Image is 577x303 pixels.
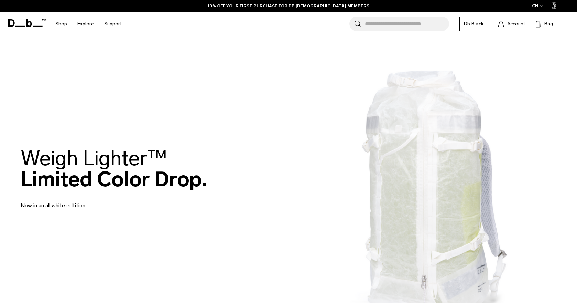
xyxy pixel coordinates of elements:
[208,3,369,9] a: 10% OFF YOUR FIRST PURCHASE FOR DB [DEMOGRAPHIC_DATA] MEMBERS
[498,20,525,28] a: Account
[535,20,553,28] button: Bag
[459,17,488,31] a: Db Black
[21,146,167,171] span: Weigh Lighter™
[507,20,525,28] span: Account
[77,12,94,36] a: Explore
[21,148,207,190] h2: Limited Color Drop.
[544,20,553,28] span: Bag
[21,193,186,210] p: Now in an all white edtition.
[55,12,67,36] a: Shop
[104,12,122,36] a: Support
[50,12,127,36] nav: Main Navigation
